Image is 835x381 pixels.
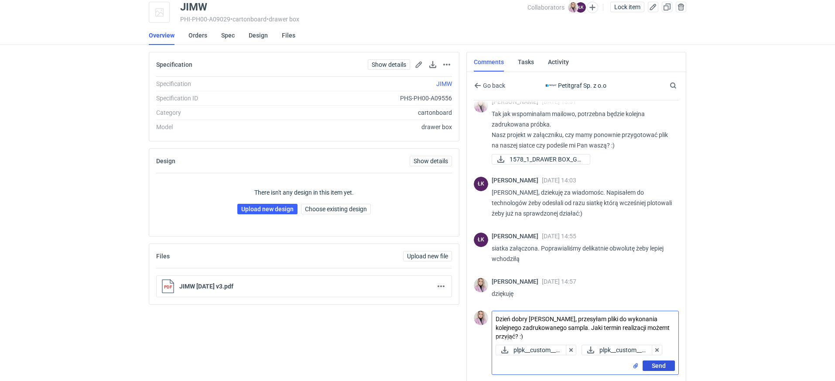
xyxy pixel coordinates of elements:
a: Files [282,26,295,45]
button: Go back [474,80,506,91]
span: Choose existing design [305,206,367,212]
span: [DATE] 13:51 [542,98,576,105]
a: JIMW [436,80,452,87]
div: Specification [156,79,274,88]
span: [PERSON_NAME] [492,278,542,285]
div: Model [156,123,274,131]
div: Specification ID [156,94,274,103]
span: • drawer box [267,16,299,23]
button: Send [643,360,675,371]
a: Show details [368,59,410,70]
button: Download specification [428,59,438,70]
div: cartonboard [274,108,452,117]
p: JIMW [DATE] v3.pdf [179,283,431,290]
figcaption: ŁK [575,2,586,13]
div: 1578_1_DRAWER BOX_GC1 400_V2 (1) (1).pdf [492,154,579,165]
p: There isn't any design in this item yet. [254,188,354,197]
div: JIMW [180,2,207,12]
span: 1578_1_DRAWER BOX_GC... [510,154,583,164]
span: [PERSON_NAME] [492,177,542,184]
tspan: PDF [164,285,172,289]
button: Lock item [610,2,644,12]
div: plpk__custom____JIMW__d0__oR070282703__sleeve__outside__v2.pdf [582,345,654,355]
a: Comments [474,52,504,72]
button: Actions [436,281,446,292]
button: plpk__custom___... [496,345,568,355]
button: Delete item [676,2,686,12]
h2: Specification [156,61,192,68]
button: Actions [441,59,452,70]
button: Duplicate Item [662,2,672,12]
span: plpk__custom___... [513,345,560,355]
span: Upload new file [407,253,448,259]
div: Łukasz Kowalski [474,233,488,247]
a: Orders [188,26,207,45]
textarea: Dzień dobry [PERSON_NAME], przesyłam pliki do wykonania kolejnego zadrukowanego sampla. Jaki term... [492,311,678,341]
span: [DATE] 14:03 [542,177,576,184]
a: 1578_1_DRAWER BOX_GC... [492,154,590,165]
div: Petitgraf Sp. z o.o [534,80,619,91]
img: Klaudia Wiśniewska [474,311,488,325]
span: • cartonboard [230,16,267,23]
span: [DATE] 14:57 [542,278,576,285]
a: Design [249,26,268,45]
p: [PERSON_NAME], dziekuję za wiadomośc. Napisałem do technologów żeby odesłali od razu siatkę którą... [492,187,672,219]
a: Overview [149,26,175,45]
span: [PERSON_NAME] [492,233,542,240]
span: Send [652,363,666,369]
img: Klaudia Wiśniewska [474,98,488,113]
input: Search [668,80,696,91]
div: Łukasz Kowalski [474,177,488,191]
span: plpk__custom___... [599,345,646,355]
button: plpk__custom___... [582,345,654,355]
a: Spec [221,26,235,45]
p: siatka załączona. Poprawialiśmy delikatnie obwolutę żeby lepiej wchodziłą [492,243,672,264]
div: drawer box [274,123,452,131]
span: Lock item [614,4,640,10]
p: Tak jak wspominałam mailowo, potrzebna będzie kolejna zadrukowana próbka. Nasz projekt w załączni... [492,109,672,151]
div: plpk__custom____JIMW__d0__oR070282703__drawer & inlay.pdf [496,345,568,355]
button: Edit spec [414,59,424,70]
a: Activity [548,52,569,72]
span: Go back [481,82,505,89]
span: [PERSON_NAME] [492,98,542,105]
a: Show details [410,156,452,166]
h2: Files [156,253,170,260]
div: PHS-PH00-A09556 [274,94,452,103]
button: Edit collaborators [587,2,598,13]
a: Tasks [518,52,534,72]
p: dziękuję [492,288,672,299]
button: Choose existing design [301,204,371,214]
button: Upload new file [403,251,452,261]
span: Collaborators [527,4,565,11]
span: [DATE] 14:55 [542,233,576,240]
figcaption: ŁK [474,177,488,191]
figcaption: ŁK [474,233,488,247]
img: Klaudia Wiśniewska [568,2,578,13]
button: Edit item [648,2,658,12]
img: Klaudia Wiśniewska [474,278,488,292]
img: Petitgraf Sp. z o.o [546,80,556,91]
h2: Design [156,158,175,165]
div: Category [156,108,274,117]
a: Upload new design [237,204,298,214]
div: PHI-PH00-A09029 [180,16,527,23]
